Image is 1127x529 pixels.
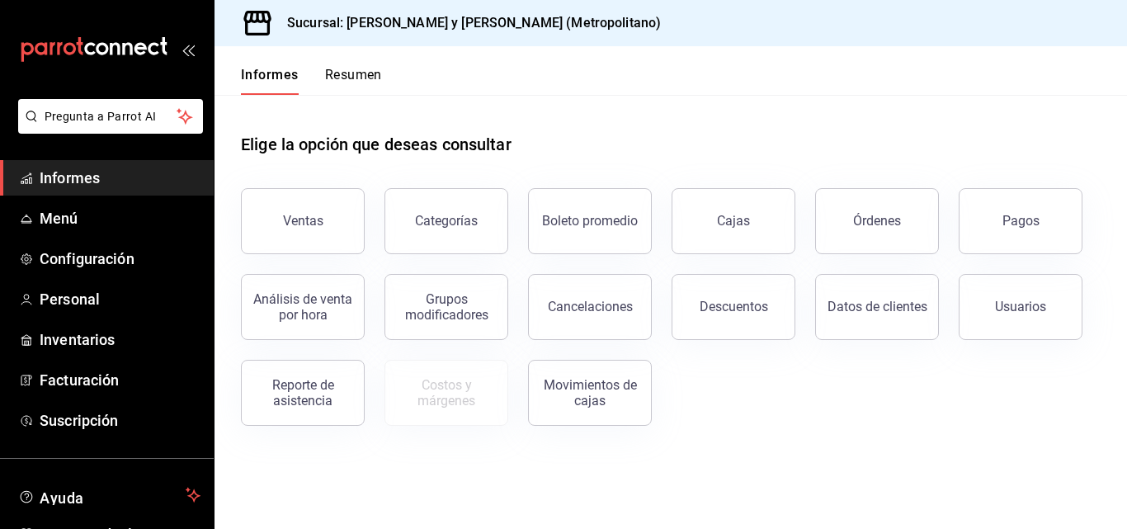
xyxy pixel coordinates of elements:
font: Resumen [325,67,382,83]
font: Informes [40,169,100,187]
button: Reporte de asistencia [241,360,365,426]
font: Reporte de asistencia [272,377,334,409]
font: Movimientos de cajas [544,377,637,409]
font: Personal [40,290,100,308]
button: Pagos [959,188,1082,254]
font: Facturación [40,371,119,389]
font: Categorías [415,213,478,229]
font: Menú [40,210,78,227]
button: Grupos modificadores [384,274,508,340]
font: Ayuda [40,489,84,507]
button: abrir_cajón_menú [182,43,195,56]
font: Análisis de venta por hora [253,291,352,323]
button: Análisis de venta por hora [241,274,365,340]
button: Órdenes [815,188,939,254]
font: Órdenes [853,213,901,229]
font: Pregunta a Parrot AI [45,110,157,123]
a: Pregunta a Parrot AI [12,120,203,137]
button: Ventas [241,188,365,254]
font: Grupos modificadores [405,291,488,323]
button: Movimientos de cajas [528,360,652,426]
font: Elige la opción que deseas consultar [241,135,512,154]
font: Pagos [1002,213,1040,229]
font: Descuentos [700,299,768,314]
font: Ventas [283,213,323,229]
div: pestañas de navegación [241,66,382,95]
font: Sucursal: [PERSON_NAME] y [PERSON_NAME] (Metropolitano) [287,15,661,31]
button: Cancelaciones [528,274,652,340]
button: Categorías [384,188,508,254]
button: Boleto promedio [528,188,652,254]
button: Descuentos [672,274,795,340]
button: Contrata inventarios para ver este informe [384,360,508,426]
font: Cancelaciones [548,299,633,314]
font: Boleto promedio [542,213,638,229]
button: Datos de clientes [815,274,939,340]
font: Informes [241,67,299,83]
button: Usuarios [959,274,1082,340]
font: Cajas [717,213,751,229]
font: Inventarios [40,331,115,348]
font: Datos de clientes [828,299,927,314]
font: Usuarios [995,299,1046,314]
a: Cajas [672,188,795,254]
button: Pregunta a Parrot AI [18,99,203,134]
font: Configuración [40,250,134,267]
font: Suscripción [40,412,118,429]
font: Costos y márgenes [417,377,475,409]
